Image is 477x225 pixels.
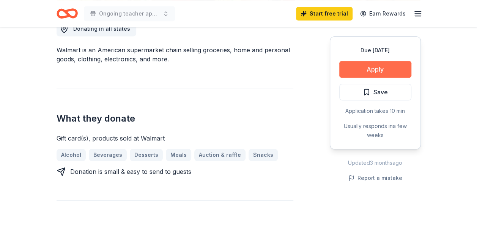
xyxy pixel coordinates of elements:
[348,173,402,183] button: Report a mistake
[57,149,86,161] a: Alcohol
[339,46,411,55] div: Due [DATE]
[57,5,78,22] a: Home
[194,149,246,161] a: Auction & raffle
[339,61,411,78] button: Apply
[373,87,388,97] span: Save
[249,149,278,161] a: Snacks
[339,106,411,116] div: Application takes 10 min
[356,7,410,20] a: Earn Rewards
[339,84,411,100] button: Save
[73,25,130,32] span: Donating in all states
[339,122,411,140] div: Usually responds in a few weeks
[99,9,160,18] span: Ongoing teacher appreciation
[166,149,191,161] a: Meals
[57,45,293,64] div: Walmart is an American supermarket chain selling groceries, home and personal goods, clothing, el...
[57,112,293,125] h2: What they donate
[84,6,175,21] button: Ongoing teacher appreciation
[330,158,421,167] div: Updated 3 months ago
[130,149,163,161] a: Desserts
[296,7,353,20] a: Start free trial
[70,167,191,176] div: Donation is small & easy to send to guests
[89,149,127,161] a: Beverages
[57,134,293,143] div: Gift card(s), products sold at Walmart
